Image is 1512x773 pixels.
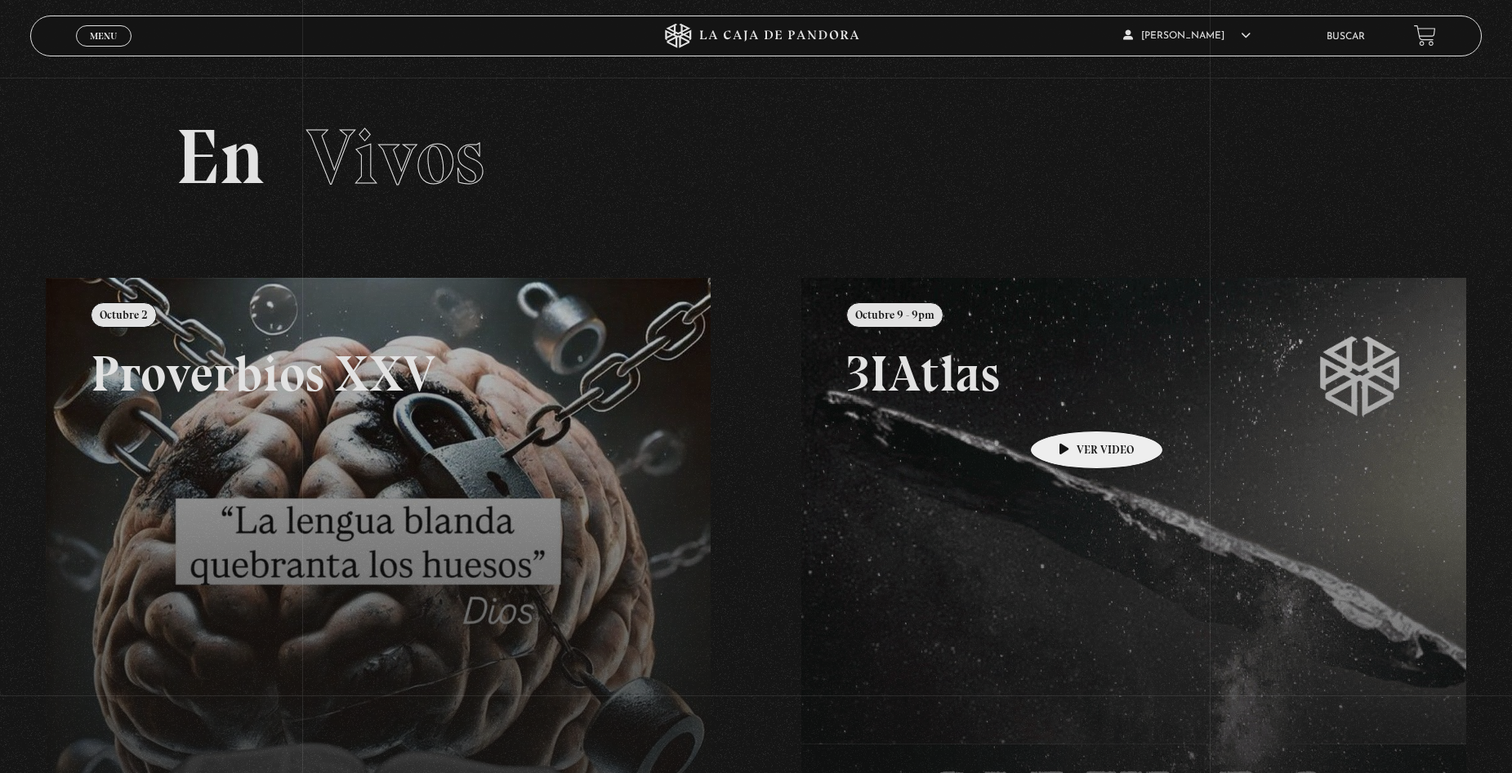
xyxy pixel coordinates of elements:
[306,110,484,203] span: Vivos
[1414,25,1436,47] a: View your shopping cart
[1123,31,1251,41] span: [PERSON_NAME]
[90,31,117,41] span: Menu
[176,118,1337,196] h2: En
[1327,32,1365,42] a: Buscar
[84,45,123,56] span: Cerrar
